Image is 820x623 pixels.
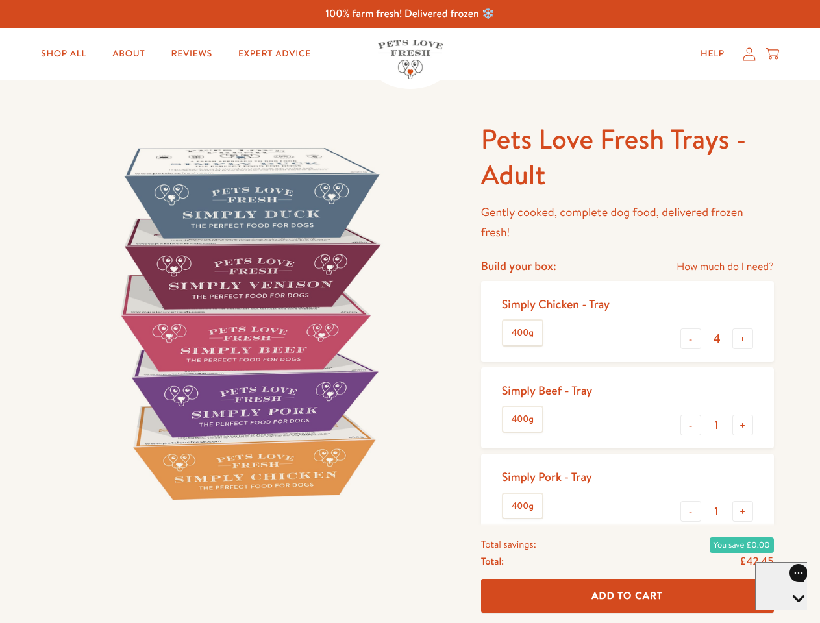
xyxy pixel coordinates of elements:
[740,554,774,568] span: £42.45
[591,589,663,602] span: Add To Cart
[502,469,592,484] div: Simply Pork - Tray
[755,562,807,610] iframe: Gorgias live chat messenger
[502,297,610,311] div: Simply Chicken - Tray
[503,494,542,519] label: 400g
[481,536,536,553] span: Total savings:
[503,407,542,432] label: 400g
[680,415,701,435] button: -
[160,41,222,67] a: Reviews
[732,415,753,435] button: +
[502,383,592,398] div: Simply Beef - Tray
[481,579,774,613] button: Add To Cart
[690,41,735,67] a: Help
[102,41,155,67] a: About
[228,41,321,67] a: Expert Advice
[710,537,774,553] span: You save £0.00
[481,553,504,570] span: Total:
[481,121,774,192] h1: Pets Love Fresh Trays - Adult
[503,321,542,345] label: 400g
[680,501,701,522] button: -
[47,121,450,524] img: Pets Love Fresh Trays - Adult
[378,40,443,79] img: Pets Love Fresh
[732,328,753,349] button: +
[31,41,97,67] a: Shop All
[481,258,556,273] h4: Build your box:
[680,328,701,349] button: -
[677,258,773,276] a: How much do I need?
[481,202,774,242] p: Gently cooked, complete dog food, delivered frozen fresh!
[732,501,753,522] button: +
